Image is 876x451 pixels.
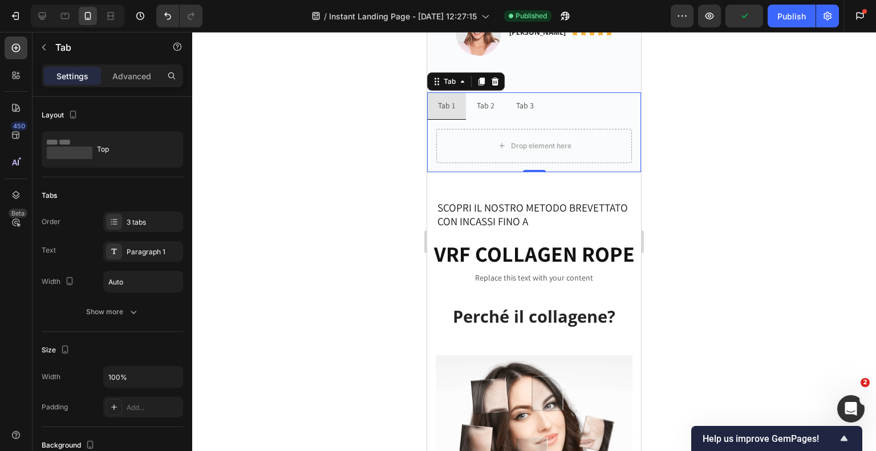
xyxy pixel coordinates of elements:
[127,67,189,75] div: Keyword (traffico)
[11,121,27,131] div: 450
[30,30,128,39] div: Dominio: [DOMAIN_NAME]
[86,306,139,318] div: Show more
[42,190,57,201] div: Tabs
[55,40,152,54] p: Tab
[10,169,204,197] p: SCOPRI IL NOSTRO METODO BREVETTATO CON INCASSI FINO A
[9,209,27,218] div: Beta
[703,433,837,444] span: Help us improve GemPages!
[48,65,69,83] div: Tab 2
[42,372,60,382] div: Width
[768,5,816,27] button: Publish
[104,271,182,292] input: Auto
[32,18,56,27] div: v 4.0.25
[56,70,88,82] p: Settings
[9,65,30,83] div: Tab 1
[42,108,80,123] div: Layout
[516,11,547,21] span: Published
[60,67,87,75] div: Dominio
[115,66,124,75] img: tab_keywords_by_traffic_grey.svg
[97,136,167,162] div: Top
[427,32,641,451] iframe: Design area
[127,217,180,227] div: 3 tabs
[112,70,151,82] p: Advanced
[18,30,27,39] img: website_grey.svg
[84,109,144,119] div: Drop element here
[42,302,183,322] button: Show more
[47,66,56,75] img: tab_domain_overview_orange.svg
[777,10,806,22] div: Publish
[9,273,205,296] h2: Perché il collagene?
[42,402,68,412] div: Padding
[104,367,182,387] input: Auto
[127,247,180,257] div: Paragraph 1
[127,403,180,413] div: Add...
[14,44,31,55] div: Tab
[861,378,870,387] span: 2
[42,245,56,255] div: Text
[837,395,865,422] iframe: Intercom live chat
[42,274,76,290] div: Width
[18,18,27,27] img: logo_orange.svg
[156,5,202,27] div: Undo/Redo
[329,10,477,22] span: Instant Landing Page - [DATE] 12:27:15
[703,432,851,445] button: Show survey - Help us improve GemPages!
[9,168,205,198] h2: Rich Text Editor. Editing area: main
[42,217,60,227] div: Order
[42,343,72,358] div: Size
[87,65,108,83] div: Tab 3
[324,10,327,22] span: /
